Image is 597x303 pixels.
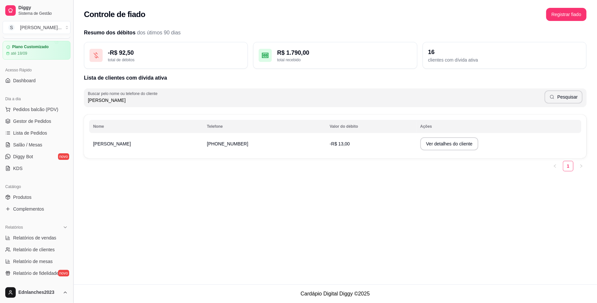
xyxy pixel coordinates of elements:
[84,29,587,37] h2: Resumo dos débitos
[13,270,59,276] span: Relatório de fidelidade
[3,104,70,115] button: Pedidos balcão (PDV)
[11,51,27,56] article: até 18/09
[13,258,53,265] span: Relatório de mesas
[576,161,587,171] li: Next Page
[3,244,70,255] a: Relatório de clientes
[550,161,560,171] li: Previous Page
[12,45,49,49] article: Plano Customizado
[3,268,70,278] a: Relatório de fidelidadenovo
[277,48,411,57] div: R$ 1.790,00
[13,142,42,148] span: Salão / Mesas
[93,141,131,146] span: [PERSON_NAME]
[13,118,51,124] span: Gestor de Pedidos
[88,97,545,104] input: Buscar pelo nome ou telefone do cliente
[3,163,70,174] a: KDS
[428,47,581,57] div: 16
[428,57,581,63] div: clientes com dívida ativa
[3,256,70,267] a: Relatório de mesas
[3,151,70,162] a: Diggy Botnovo
[550,161,560,171] button: left
[3,94,70,104] div: Dia a dia
[13,235,56,241] span: Relatórios de vendas
[18,290,60,295] span: Ednlanches2023
[13,206,44,212] span: Complementos
[3,116,70,126] a: Gestor de Pedidos
[13,194,31,200] span: Produtos
[73,284,597,303] footer: Cardápio Digital Diggy © 2025
[203,120,326,133] th: Telefone
[3,204,70,214] a: Complementos
[13,106,58,113] span: Pedidos balcão (PDV)
[13,153,33,160] span: Diggy Bot
[18,11,68,16] span: Sistema de Gestão
[88,91,160,96] label: Buscar pelo nome ou telefone do cliente
[20,24,62,31] div: [PERSON_NAME] ...
[3,192,70,202] a: Produtos
[277,57,411,63] div: total recebido
[8,24,15,31] span: S
[89,120,203,133] th: Nome
[420,137,479,150] button: Ver detalhes do cliente
[3,128,70,138] a: Lista de Pedidos
[3,65,70,75] div: Acesso Rápido
[3,181,70,192] div: Catálogo
[13,246,55,253] span: Relatório de clientes
[3,3,70,18] a: DiggySistema de Gestão
[137,30,181,35] span: dos útimos 90 dias
[563,161,573,171] a: 1
[13,77,36,84] span: Dashboard
[108,57,242,63] div: total de débitos
[330,141,350,146] span: -R$ 13,00
[546,8,587,21] button: Registrar fiado
[545,90,583,104] button: Pesquisar
[18,5,68,11] span: Diggy
[207,141,248,146] span: [PHONE_NUMBER]
[579,164,583,168] span: right
[3,41,70,60] a: Plano Customizadoaté 18/09
[3,21,70,34] button: Select a team
[3,75,70,86] a: Dashboard
[108,48,242,57] div: - R$ 92,50
[3,233,70,243] a: Relatórios de vendas
[3,285,70,300] button: Ednlanches2023
[553,164,557,168] span: left
[13,130,47,136] span: Lista de Pedidos
[416,120,581,133] th: Ações
[13,165,23,172] span: KDS
[84,74,587,82] h2: Lista de clientes com dívida ativa
[5,225,23,230] span: Relatórios
[326,120,416,133] th: Valor do débito
[84,9,145,20] h2: Controle de fiado
[3,140,70,150] a: Salão / Mesas
[576,161,587,171] button: right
